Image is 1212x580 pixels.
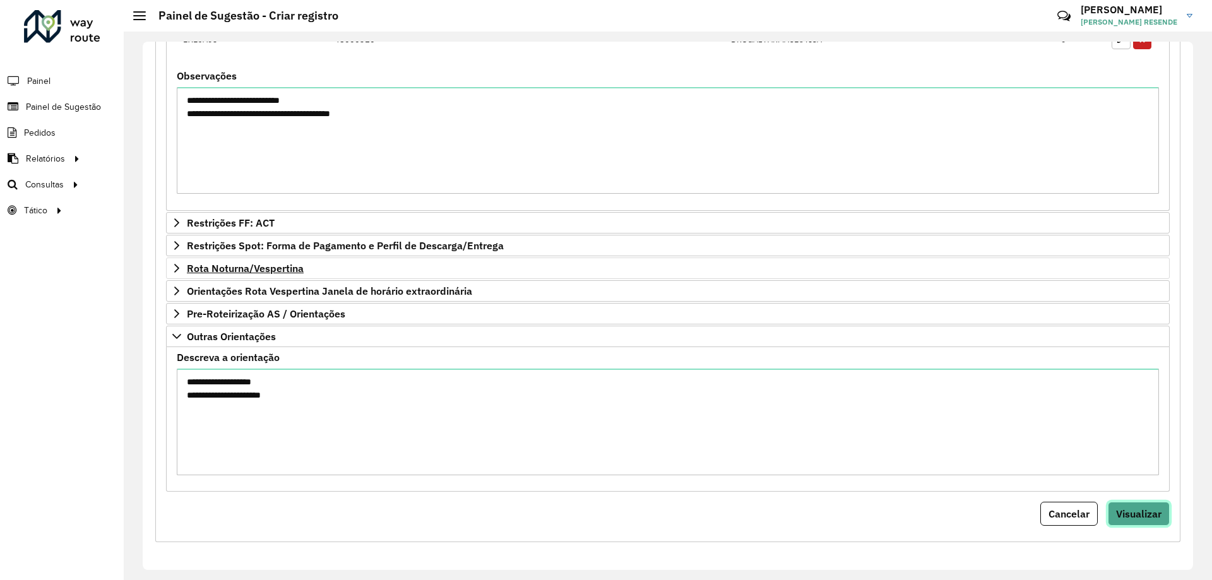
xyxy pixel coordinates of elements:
[187,218,275,228] span: Restrições FF: ACT
[26,100,101,114] span: Painel de Sugestão
[1040,502,1098,526] button: Cancelar
[166,280,1170,302] a: Orientações Rota Vespertina Janela de horário extraordinária
[24,204,47,217] span: Tático
[177,350,280,365] label: Descreva a orientação
[27,74,50,88] span: Painel
[166,235,1170,256] a: Restrições Spot: Forma de Pagamento e Perfil de Descarga/Entrega
[26,152,65,165] span: Relatórios
[187,286,472,296] span: Orientações Rota Vespertina Janela de horário extraordinária
[187,309,345,319] span: Pre-Roteirização AS / Orientações
[146,9,338,23] h2: Painel de Sugestão - Criar registro
[24,126,56,139] span: Pedidos
[166,303,1170,324] a: Pre-Roteirização AS / Orientações
[177,68,237,83] label: Observações
[166,257,1170,279] a: Rota Noturna/Vespertina
[25,178,64,191] span: Consultas
[166,212,1170,234] a: Restrições FF: ACT
[187,240,504,251] span: Restrições Spot: Forma de Pagamento e Perfil de Descarga/Entrega
[166,326,1170,347] a: Outras Orientações
[187,263,304,273] span: Rota Noturna/Vespertina
[1081,16,1177,28] span: [PERSON_NAME] RESENDE
[1049,507,1090,520] span: Cancelar
[187,331,276,341] span: Outras Orientações
[1081,4,1177,16] h3: [PERSON_NAME]
[166,347,1170,492] div: Outras Orientações
[1108,502,1170,526] button: Visualizar
[1116,507,1161,520] span: Visualizar
[1050,3,1078,30] a: Contato Rápido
